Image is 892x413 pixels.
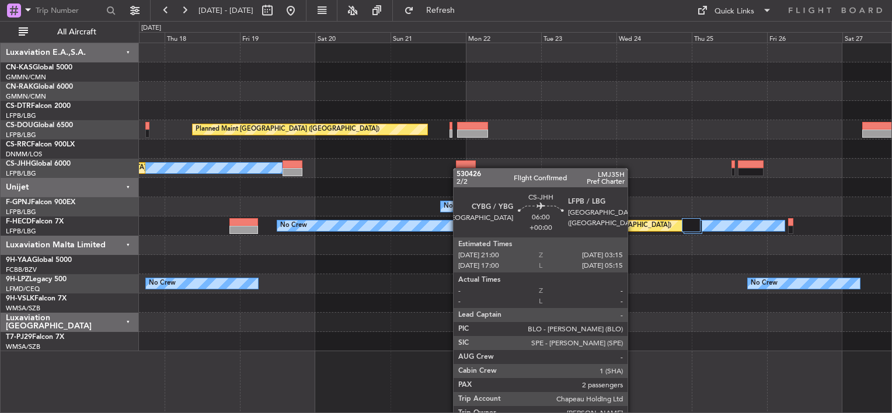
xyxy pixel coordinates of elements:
div: Planned Maint [GEOGRAPHIC_DATA] ([GEOGRAPHIC_DATA]) [487,217,671,235]
input: Trip Number [36,2,103,19]
span: CS-JHH [6,160,31,167]
div: No Crew [751,275,778,292]
span: CN-RAK [6,83,33,90]
a: GMMN/CMN [6,92,46,101]
div: Wed 24 [616,32,692,43]
div: Fri 26 [767,32,842,43]
div: Fri 19 [240,32,315,43]
a: WMSA/SZB [6,342,40,351]
button: Refresh [399,1,469,20]
span: CS-DTR [6,103,31,110]
div: Sat 20 [315,32,391,43]
a: LFMD/CEQ [6,285,40,293]
a: F-GPNJFalcon 900EX [6,199,75,206]
span: F-HECD [6,218,32,225]
a: F-HECDFalcon 7X [6,218,64,225]
a: FCBB/BZV [6,265,37,274]
a: GMMN/CMN [6,73,46,82]
a: LFPB/LBG [6,111,36,120]
span: 9H-LPZ [6,276,29,283]
a: 9H-YAAGlobal 5000 [6,257,72,264]
span: 9H-YAA [6,257,32,264]
button: Quick Links [691,1,778,20]
a: LFPB/LBG [6,227,36,236]
a: CS-JHHGlobal 6000 [6,160,71,167]
button: All Aircraft [13,23,127,41]
span: [DATE] - [DATE] [198,5,253,16]
span: Refresh [416,6,465,15]
a: CS-DTRFalcon 2000 [6,103,71,110]
span: T7-PJ29 [6,334,32,341]
div: No Crew [280,217,307,235]
span: CS-DOU [6,122,33,129]
a: CS-DOUGlobal 6500 [6,122,73,129]
div: No Crew [444,198,471,215]
a: CN-KASGlobal 5000 [6,64,72,71]
div: Planned Maint [GEOGRAPHIC_DATA] ([GEOGRAPHIC_DATA]) [196,121,379,138]
div: Thu 25 [692,32,767,43]
div: Quick Links [715,6,754,17]
a: CS-RRCFalcon 900LX [6,141,75,148]
a: CN-RAKGlobal 6000 [6,83,73,90]
div: Tue 23 [541,32,616,43]
a: 9H-VSLKFalcon 7X [6,295,67,302]
span: F-GPNJ [6,199,31,206]
div: No Crew [149,275,176,292]
a: 9H-LPZLegacy 500 [6,276,67,283]
div: [DATE] [141,23,161,33]
a: DNMM/LOS [6,150,42,159]
span: CS-RRC [6,141,31,148]
a: LFPB/LBG [6,131,36,139]
div: Thu 18 [165,32,240,43]
a: T7-PJ29Falcon 7X [6,334,64,341]
span: CN-KAS [6,64,33,71]
span: All Aircraft [30,28,123,36]
div: Sun 21 [391,32,466,43]
span: 9H-VSLK [6,295,34,302]
a: LFPB/LBG [6,169,36,178]
a: WMSA/SZB [6,304,40,313]
div: Mon 22 [466,32,541,43]
a: LFPB/LBG [6,208,36,216]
